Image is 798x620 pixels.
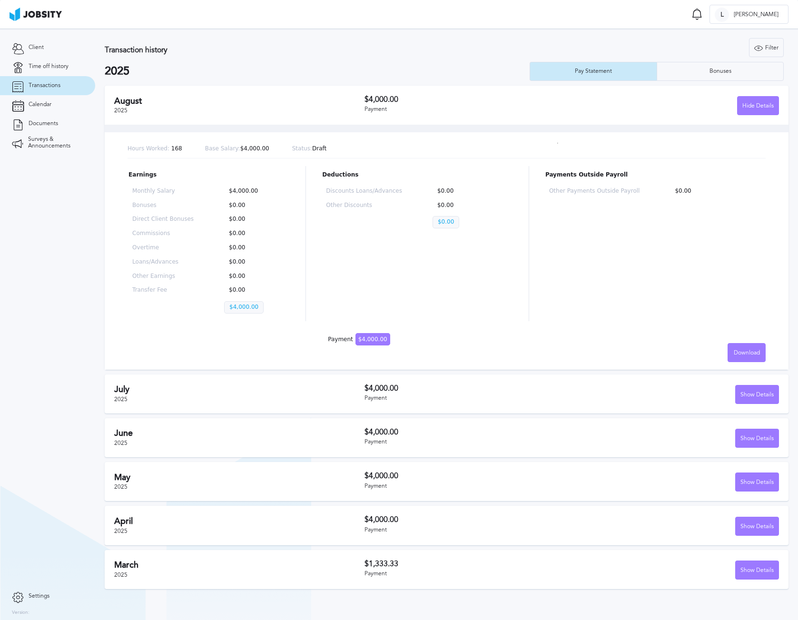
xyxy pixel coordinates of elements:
p: $0.00 [670,188,760,195]
span: Documents [29,120,58,127]
span: 2025 [114,483,128,490]
button: Show Details [735,472,779,492]
span: Time off history [29,63,69,70]
button: Show Details [735,385,779,404]
h2: March [114,560,365,570]
div: Pay Statement [570,68,617,75]
h2: 2025 [105,65,530,78]
p: $4,000.00 [224,301,264,314]
p: Bonuses [132,202,194,209]
div: Show Details [736,473,778,492]
h3: $1,333.33 [365,560,572,568]
p: $4,000.00 [205,146,269,152]
div: Payment [365,106,572,113]
p: Draft [292,146,327,152]
h2: May [114,472,365,482]
h3: $4,000.00 [365,428,572,436]
p: Overtime [132,245,194,251]
button: Show Details [735,429,779,448]
span: 2025 [114,396,128,403]
p: Other Earnings [132,273,194,280]
p: $0.00 [433,188,509,195]
p: $0.00 [224,245,286,251]
div: Filter [749,39,783,58]
div: Payment [365,527,572,533]
p: $0.00 [224,230,286,237]
span: 2025 [114,528,128,534]
p: $0.00 [224,273,286,280]
div: Payment [365,571,572,577]
span: 2025 [114,107,128,114]
div: Show Details [736,561,778,580]
p: $4,000.00 [224,188,286,195]
p: Other Discounts [326,202,402,209]
h2: July [114,384,365,394]
button: Download [728,343,766,362]
div: Show Details [736,429,778,448]
p: $0.00 [224,202,286,209]
p: $0.00 [224,216,286,223]
span: Surveys & Announcements [28,136,83,149]
span: 2025 [114,440,128,446]
p: $0.00 [224,287,286,294]
p: Discounts Loans/Advances [326,188,402,195]
h3: $4,000.00 [365,472,572,480]
h2: August [114,96,365,106]
span: 2025 [114,571,128,578]
h3: $4,000.00 [365,95,572,104]
span: Status: [292,145,312,152]
button: Filter [749,38,784,57]
div: L [715,8,729,22]
span: Hours Worked: [128,145,169,152]
p: Transfer Fee [132,287,194,294]
div: Payment [328,336,390,343]
h3: $4,000.00 [365,384,572,393]
p: Direct Client Bonuses [132,216,194,223]
p: 168 [128,146,182,152]
p: Deductions [322,172,512,178]
div: Hide Details [738,97,778,116]
p: Loans/Advances [132,259,194,266]
button: Show Details [735,517,779,536]
p: $0.00 [224,259,286,266]
div: Show Details [736,517,778,536]
img: ab4bad089aa723f57921c736e9817d99.png [10,8,62,21]
h3: Transaction history [105,46,476,54]
p: Commissions [132,230,194,237]
label: Version: [12,610,30,616]
button: L[PERSON_NAME] [709,5,788,24]
span: [PERSON_NAME] [729,11,783,18]
div: Show Details [736,385,778,404]
div: Payment [365,439,572,445]
div: Bonuses [705,68,736,75]
h2: June [114,428,365,438]
button: Bonuses [657,62,784,81]
button: Pay Statement [530,62,657,81]
div: Payment [365,483,572,490]
p: Earnings [128,172,289,178]
span: Base Salary: [205,145,240,152]
span: Calendar [29,101,51,108]
span: Settings [29,593,49,600]
span: Download [734,350,760,356]
span: Client [29,44,44,51]
div: Payment [365,395,572,402]
button: Hide Details [737,96,779,115]
p: Payments Outside Payroll [545,172,765,178]
p: Other Payments Outside Payroll [549,188,640,195]
h3: $4,000.00 [365,515,572,524]
p: $0.00 [433,202,509,209]
p: $0.00 [433,216,459,228]
span: $4,000.00 [355,333,390,345]
span: Transactions [29,82,60,89]
button: Show Details [735,561,779,580]
p: Monthly Salary [132,188,194,195]
h2: April [114,516,365,526]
